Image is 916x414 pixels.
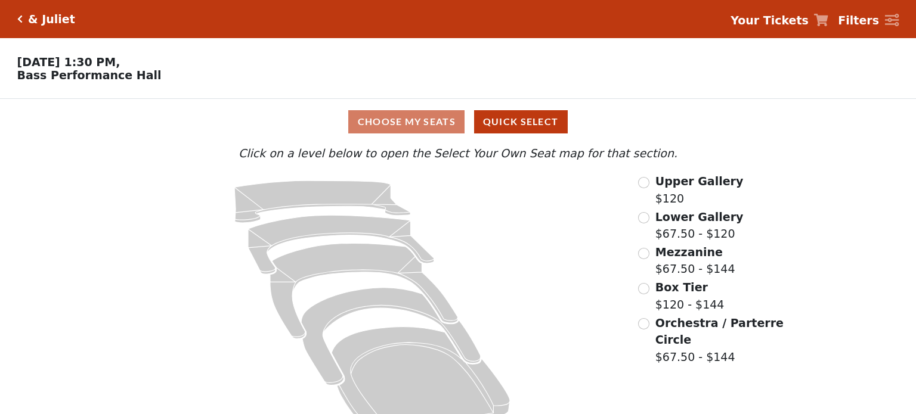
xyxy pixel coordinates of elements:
[123,145,793,162] p: Click on a level below to open the Select Your Own Seat map for that section.
[838,12,899,29] a: Filters
[234,180,410,223] path: Upper Gallery - Seats Available: 306
[731,14,809,27] strong: Your Tickets
[655,245,723,259] span: Mezzanine
[17,15,23,23] a: Click here to go back to filters
[655,315,785,366] label: $67.50 - $144
[28,13,75,26] h5: & Juliet
[248,215,434,274] path: Lower Gallery - Seats Available: 88
[655,173,744,207] label: $120
[655,279,725,313] label: $120 - $144
[655,210,744,223] span: Lower Gallery
[655,281,708,294] span: Box Tier
[655,316,784,347] span: Orchestra / Parterre Circle
[655,208,744,242] label: $67.50 - $120
[655,175,744,188] span: Upper Gallery
[474,110,568,133] button: Quick Select
[655,244,735,278] label: $67.50 - $144
[731,12,828,29] a: Your Tickets
[838,14,879,27] strong: Filters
